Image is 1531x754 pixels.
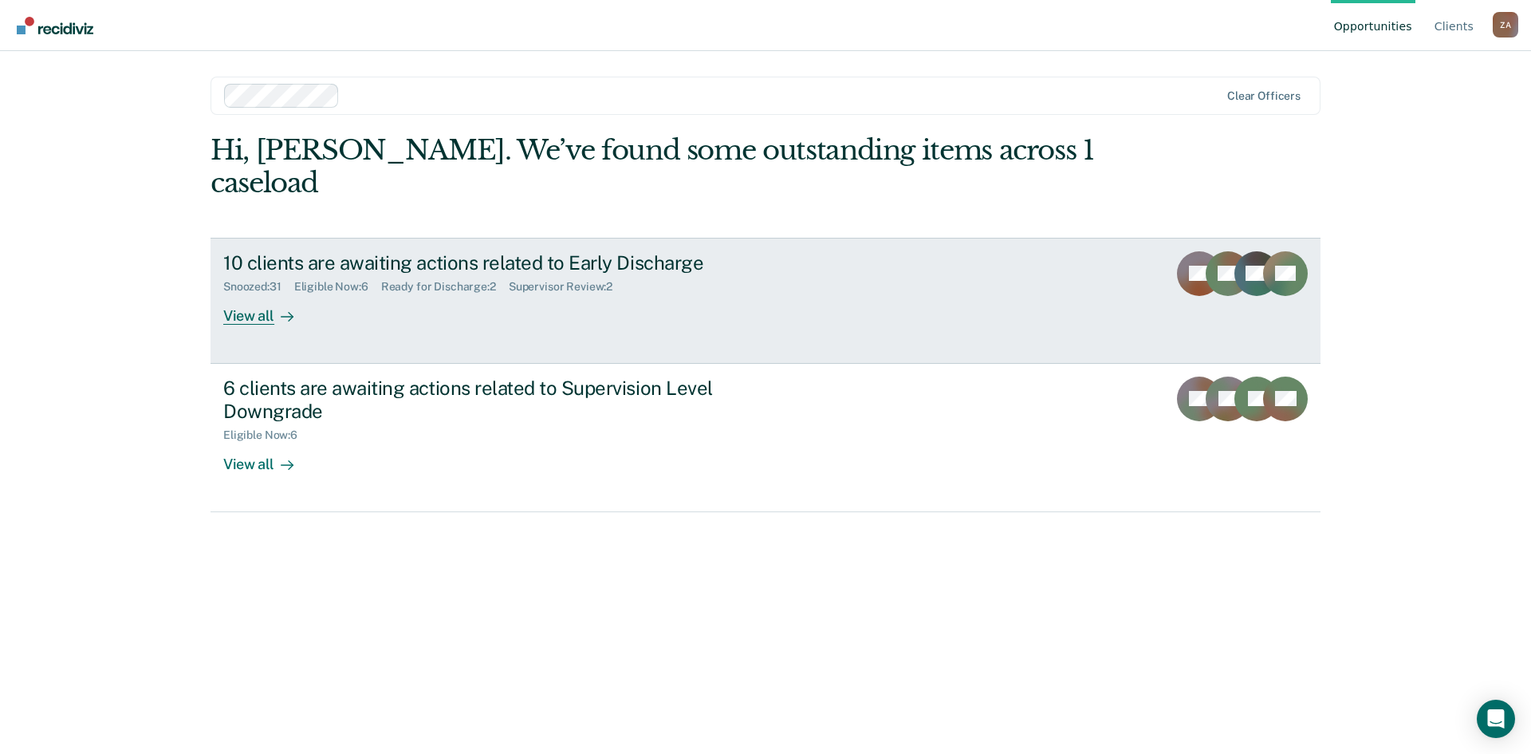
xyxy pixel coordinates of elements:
div: Eligible Now : 6 [223,428,310,442]
div: Supervisor Review : 2 [509,280,625,294]
div: Snoozed : 31 [223,280,294,294]
button: Profile dropdown button [1493,12,1518,38]
div: Ready for Discharge : 2 [381,280,509,294]
a: 10 clients are awaiting actions related to Early DischargeSnoozed:31Eligible Now:6Ready for Disch... [211,238,1320,364]
div: Hi, [PERSON_NAME]. We’ve found some outstanding items across 1 caseload [211,134,1099,199]
div: View all [223,294,313,325]
div: Clear officers [1227,89,1301,103]
div: 10 clients are awaiting actions related to Early Discharge [223,251,783,274]
div: Open Intercom Messenger [1477,700,1515,738]
div: View all [223,442,313,473]
div: 6 clients are awaiting actions related to Supervision Level Downgrade [223,377,783,423]
div: Eligible Now : 6 [294,280,381,294]
img: Recidiviz [17,17,93,34]
a: 6 clients are awaiting actions related to Supervision Level DowngradeEligible Now:6View all [211,364,1320,512]
div: Z A [1493,12,1518,38]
